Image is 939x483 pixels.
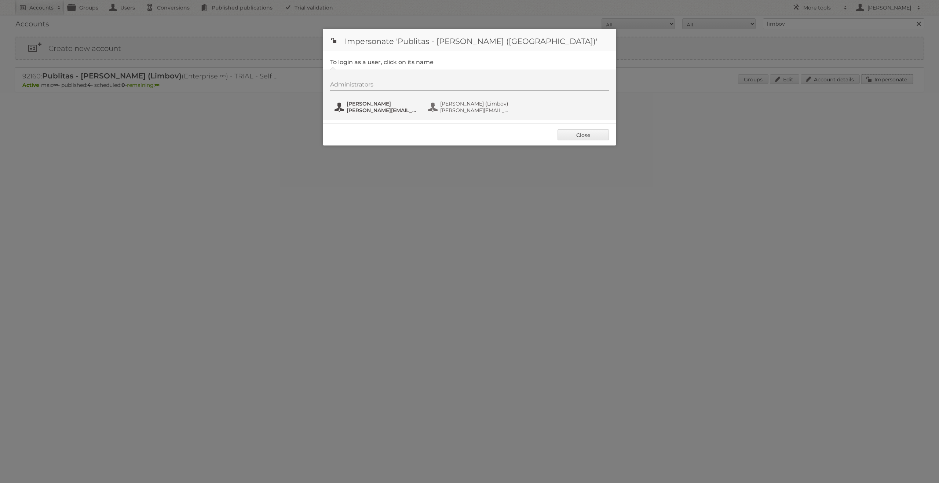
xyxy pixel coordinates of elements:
[330,81,609,91] div: Administrators
[427,100,514,114] button: [PERSON_NAME] (Limbov) [PERSON_NAME][EMAIL_ADDRESS][DOMAIN_NAME]
[323,29,616,51] h1: Impersonate 'Publitas - [PERSON_NAME] ([GEOGRAPHIC_DATA])'
[334,100,420,114] button: [PERSON_NAME] [PERSON_NAME][EMAIL_ADDRESS][DOMAIN_NAME]
[330,59,434,66] legend: To login as a user, click on its name
[440,100,511,107] span: [PERSON_NAME] (Limbov)
[347,107,418,114] span: [PERSON_NAME][EMAIL_ADDRESS][DOMAIN_NAME]
[440,107,511,114] span: [PERSON_NAME][EMAIL_ADDRESS][DOMAIN_NAME]
[558,129,609,140] a: Close
[347,100,418,107] span: [PERSON_NAME]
